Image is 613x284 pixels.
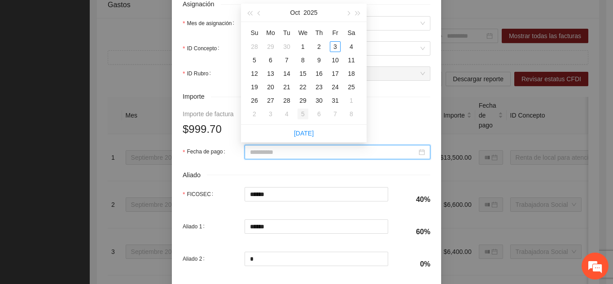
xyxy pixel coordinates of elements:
[183,66,215,81] label: ID Rubro:
[399,259,430,269] h4: 0%
[263,67,279,80] td: 2025-10-13
[281,55,292,66] div: 7
[343,67,359,80] td: 2025-10-18
[265,109,276,119] div: 3
[16,131,159,138] div: Comparta su valoración y comentarios
[183,145,229,159] label: Fecha de pago:
[346,109,357,119] div: 8
[281,68,292,79] div: 14
[265,41,276,52] div: 29
[92,188,135,195] a: haga clic aquí.
[343,26,359,40] th: Sa
[327,67,343,80] td: 2025-10-17
[281,95,292,106] div: 28
[81,143,95,156] span: Neutro
[327,26,343,40] th: Fr
[183,219,208,234] label: Aliado 1:
[265,68,276,79] div: 13
[281,82,292,92] div: 21
[31,209,144,225] a: Enviar esta transcripción por correo electrónico
[263,107,279,121] td: 2025-11-03
[263,94,279,107] td: 2025-10-27
[311,94,327,107] td: 2025-10-30
[183,92,211,102] span: Importe
[295,94,311,107] td: 2025-10-29
[311,40,327,53] td: 2025-10-02
[346,41,357,52] div: 4
[279,94,295,107] td: 2025-10-28
[298,82,308,92] div: 22
[311,107,327,121] td: 2025-11-06
[279,80,295,94] td: 2025-10-21
[147,4,169,26] div: Minimizar ventana de chat en vivo
[246,40,263,53] td: 2025-09-28
[183,170,207,180] span: Aliado
[250,147,417,157] input: Fecha de pago:
[346,55,357,66] div: 11
[311,26,327,40] th: Th
[399,227,430,237] h4: 60%
[343,40,359,53] td: 2025-10-04
[183,121,222,138] span: $999.70
[279,53,295,67] td: 2025-10-07
[183,41,223,56] label: ID Concepto:
[295,40,311,53] td: 2025-10-01
[295,67,311,80] td: 2025-10-15
[281,41,292,52] div: 30
[279,26,295,40] th: Tu
[314,95,324,106] div: 30
[265,82,276,92] div: 20
[298,41,308,52] div: 1
[281,109,292,119] div: 4
[249,55,260,66] div: 5
[245,220,388,233] input: Aliado 1:
[330,55,341,66] div: 10
[12,64,78,91] div: 11:56 AM
[263,80,279,94] td: 2025-10-20
[246,94,263,107] td: 2025-10-26
[249,41,260,52] div: 28
[249,95,260,106] div: 26
[314,82,324,92] div: 23
[311,53,327,67] td: 2025-10-09
[311,67,327,80] td: 2025-10-16
[183,16,238,31] label: Mes de asignación:
[265,95,276,106] div: 27
[295,107,311,121] td: 2025-11-05
[279,107,295,121] td: 2025-11-04
[263,40,279,53] td: 2025-09-29
[249,68,260,79] div: 12
[246,26,263,40] th: Su
[399,195,430,205] h4: 40%
[327,107,343,121] td: 2025-11-07
[263,53,279,67] td: 2025-10-06
[327,94,343,107] td: 2025-10-31
[346,82,357,92] div: 25
[314,68,324,79] div: 16
[158,121,167,131] em: Cerrar
[311,80,327,94] td: 2025-10-23
[106,143,120,156] span: Satisfecho
[314,55,324,66] div: 9
[298,109,308,119] div: 5
[183,109,234,119] div: Importe de factura
[249,109,260,119] div: 2
[327,53,343,67] td: 2025-10-10
[346,68,357,79] div: 18
[295,53,311,67] td: 2025-10-08
[279,40,295,53] td: 2025-09-30
[246,67,263,80] td: 2025-10-12
[18,67,71,87] span: muchas gracias:) ¡Igualmente!
[290,4,300,22] button: Oct
[246,53,263,67] td: 2025-10-05
[56,143,70,156] span: Triste
[183,187,217,201] label: FICOSEC:
[20,175,155,228] div: Su sesión de chat ha terminado. Si desea continuar el chat,
[314,109,324,119] div: 6
[294,130,314,137] a: [DATE]
[20,100,155,116] div: [PERSON_NAME] ha terminado esta sesión de chat 12:13 PM
[39,44,144,55] div: Josselin Bravo
[343,107,359,121] td: 2025-11-08
[279,67,295,80] td: 2025-10-14
[330,68,341,79] div: 17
